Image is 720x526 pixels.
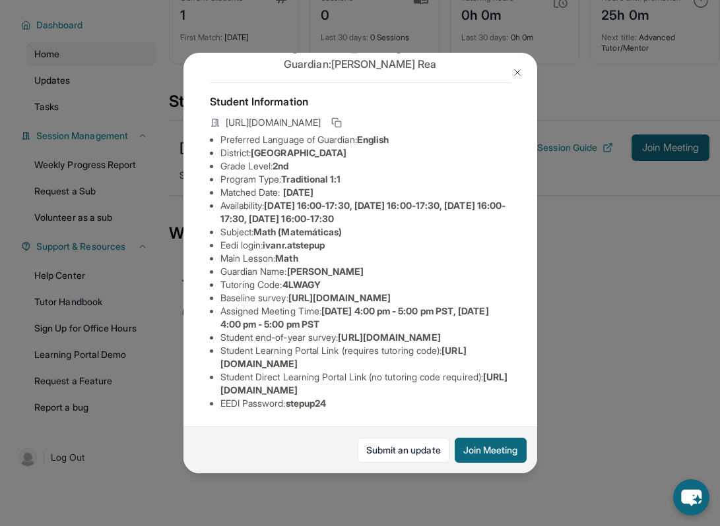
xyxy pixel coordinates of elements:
[220,305,511,331] li: Assigned Meeting Time :
[220,291,511,305] li: Baseline survey :
[220,305,489,330] span: [DATE] 4:00 pm - 5:00 pm PST, [DATE] 4:00 pm - 5:00 pm PST
[673,479,709,515] button: chat-button
[220,265,511,278] li: Guardian Name :
[220,186,511,199] li: Matched Date:
[226,116,321,129] span: [URL][DOMAIN_NAME]
[338,332,440,343] span: [URL][DOMAIN_NAME]
[220,344,511,370] li: Student Learning Portal Link (requires tutoring code) :
[512,67,523,78] img: Close Icon
[220,133,511,146] li: Preferred Language of Guardian:
[286,397,327,409] span: stepup24
[329,115,344,131] button: Copy link
[220,200,506,224] span: [DATE] 16:00-17:30, [DATE] 16:00-17:30, [DATE] 16:00-17:30, [DATE] 16:00-17:30
[253,226,342,237] span: Math (Matemáticas)
[251,147,346,158] span: [GEOGRAPHIC_DATA]
[273,160,288,171] span: 2nd
[220,173,511,186] li: Program Type:
[220,239,511,252] li: Eedi login :
[210,94,511,109] h4: Student Information
[263,239,325,250] span: ivanr.atstepup
[455,438,527,463] button: Join Meeting
[210,56,511,72] p: Guardian: [PERSON_NAME] Rea
[220,160,511,173] li: Grade Level:
[358,438,449,463] a: Submit an update
[220,146,511,160] li: District:
[283,187,313,198] span: [DATE]
[220,225,511,239] li: Subject :
[275,252,298,264] span: Math
[281,173,341,185] span: Traditional 1:1
[220,397,511,410] li: EEDI Password :
[220,199,511,225] li: Availability:
[220,252,511,265] li: Main Lesson :
[282,279,321,290] span: 4LWAGY
[220,278,511,291] li: Tutoring Code :
[287,266,364,277] span: [PERSON_NAME]
[288,292,391,303] span: [URL][DOMAIN_NAME]
[220,370,511,397] li: Student Direct Learning Portal Link (no tutoring code required) :
[220,331,511,344] li: Student end-of-year survey :
[357,134,389,145] span: English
